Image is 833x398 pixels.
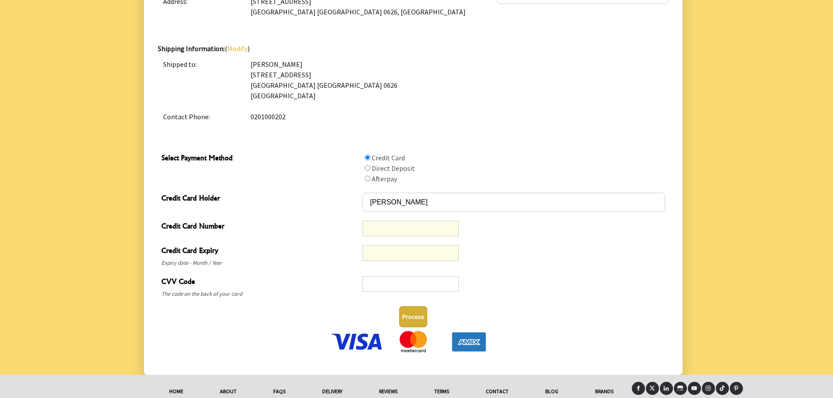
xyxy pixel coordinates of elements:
span: Credit Card Expiry [161,245,359,258]
td: Shipped to: [158,54,245,106]
iframe: Secure card number input frame [366,225,455,233]
input: Select Payment Method [365,155,370,160]
strong: Shipping Information: [158,44,225,53]
a: Facebook [632,382,645,395]
span: The code on the back of your card [161,289,359,299]
span: CVV Code [161,276,359,289]
a: Instagram [702,382,715,395]
a: Modify [227,44,247,53]
input: Select Payment Method [365,165,370,171]
iframe: Secure expiration date input frame [366,249,455,257]
img: We Accept Visa [330,331,384,353]
td: 0201000202 [245,106,669,127]
td: Contact Phone: [158,106,245,127]
a: X (Twitter) [646,382,659,395]
span: Select Payment Method [161,152,359,165]
td: [PERSON_NAME] [STREET_ADDRESS] [GEOGRAPHIC_DATA] [GEOGRAPHIC_DATA] 0626 [GEOGRAPHIC_DATA] [245,54,669,106]
label: Afterpay [372,174,397,183]
input: Credit Card Holder [362,193,665,212]
iframe: Secure CVC input frame [366,280,455,288]
img: We Accept MasterCard [386,331,440,353]
span: Credit Card Holder [161,193,359,205]
a: Pinterest [730,382,743,395]
button: Process [399,306,427,327]
span: Expiry date - Month / Year [161,258,359,268]
a: LinkedIn [660,382,673,395]
label: Credit Card [372,153,405,162]
div: ( ) [158,43,669,127]
input: Select Payment Method [365,176,370,181]
span: Credit Card Number [161,221,359,233]
a: Youtube [688,382,701,395]
label: Direct Deposit [372,164,415,173]
a: Tiktok [716,382,729,395]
